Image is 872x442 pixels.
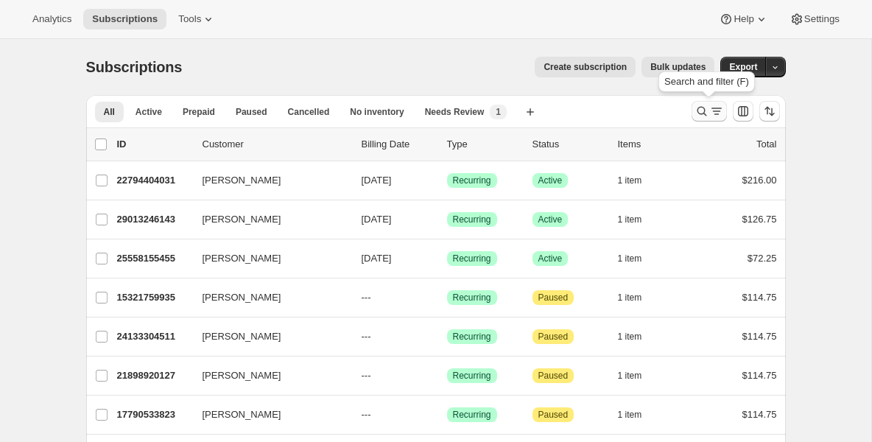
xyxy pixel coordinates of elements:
span: 1 item [618,331,642,343]
span: Subscriptions [92,13,158,25]
span: $216.00 [742,175,777,186]
span: Active [538,253,563,264]
span: 1 item [618,214,642,225]
button: Settings [781,9,848,29]
div: 29013246143[PERSON_NAME][DATE]SuccessRecurringSuccessActive1 item$126.75 [117,209,777,230]
p: 22794404031 [117,173,191,188]
button: 1 item [618,248,658,269]
span: [PERSON_NAME] [203,212,281,227]
span: 1 [496,106,501,118]
button: Sort the results [759,101,780,122]
span: [PERSON_NAME] [203,407,281,422]
span: Export [729,61,757,73]
span: [DATE] [362,253,392,264]
span: $114.75 [742,292,777,303]
span: [PERSON_NAME] [203,251,281,266]
span: 1 item [618,409,642,421]
span: Paused [538,331,569,343]
button: [PERSON_NAME] [194,208,341,231]
span: $72.25 [748,253,777,264]
button: Create subscription [535,57,636,77]
span: Paused [538,370,569,382]
p: 15321759935 [117,290,191,305]
p: 17790533823 [117,407,191,422]
span: Paused [538,409,569,421]
span: Prepaid [183,106,215,118]
span: 1 item [618,370,642,382]
p: ID [117,137,191,152]
button: 1 item [618,287,658,308]
button: Customize table column order and visibility [733,101,753,122]
span: Recurring [453,370,491,382]
span: 1 item [618,292,642,304]
div: 22794404031[PERSON_NAME][DATE]SuccessRecurringSuccessActive1 item$216.00 [117,170,777,191]
button: Subscriptions [83,9,166,29]
div: Type [447,137,521,152]
span: Recurring [453,175,491,186]
span: $114.75 [742,331,777,342]
button: 1 item [618,170,658,191]
button: 1 item [618,404,658,425]
span: $126.75 [742,214,777,225]
span: [PERSON_NAME] [203,329,281,344]
button: [PERSON_NAME] [194,364,341,387]
button: [PERSON_NAME] [194,403,341,427]
div: 25558155455[PERSON_NAME][DATE]SuccessRecurringSuccessActive1 item$72.25 [117,248,777,269]
p: Status [532,137,606,152]
div: IDCustomerBilling DateTypeStatusItemsTotal [117,137,777,152]
p: Billing Date [362,137,435,152]
span: Active [136,106,162,118]
span: Paused [538,292,569,304]
button: Create new view [518,102,542,122]
button: Bulk updates [641,57,714,77]
span: Needs Review [425,106,485,118]
button: [PERSON_NAME] [194,247,341,270]
p: Customer [203,137,350,152]
button: Analytics [24,9,80,29]
span: --- [362,409,371,420]
p: 29013246143 [117,212,191,227]
div: 15321759935[PERSON_NAME]---SuccessRecurringAttentionPaused1 item$114.75 [117,287,777,308]
button: [PERSON_NAME] [194,169,341,192]
span: 1 item [618,253,642,264]
span: --- [362,331,371,342]
button: 1 item [618,365,658,386]
button: [PERSON_NAME] [194,325,341,348]
span: No inventory [350,106,404,118]
p: Total [756,137,776,152]
button: 1 item [618,326,658,347]
span: All [104,106,115,118]
span: Active [538,214,563,225]
span: Help [734,13,753,25]
span: Recurring [453,292,491,304]
button: Tools [169,9,225,29]
p: 25558155455 [117,251,191,266]
span: --- [362,370,371,381]
span: Recurring [453,409,491,421]
span: Settings [804,13,840,25]
span: Bulk updates [650,61,706,73]
span: Cancelled [288,106,330,118]
span: Recurring [453,331,491,343]
span: [DATE] [362,214,392,225]
button: [PERSON_NAME] [194,286,341,309]
span: Recurring [453,253,491,264]
span: --- [362,292,371,303]
span: Subscriptions [86,59,183,75]
button: Search and filter results [692,101,727,122]
div: 17790533823[PERSON_NAME]---SuccessRecurringAttentionPaused1 item$114.75 [117,404,777,425]
div: 21898920127[PERSON_NAME]---SuccessRecurringAttentionPaused1 item$114.75 [117,365,777,386]
span: $114.75 [742,409,777,420]
span: Paused [236,106,267,118]
span: Tools [178,13,201,25]
button: Export [720,57,766,77]
span: [PERSON_NAME] [203,290,281,305]
div: 24133304511[PERSON_NAME]---SuccessRecurringAttentionPaused1 item$114.75 [117,326,777,347]
span: [PERSON_NAME] [203,368,281,383]
span: Analytics [32,13,71,25]
button: Help [710,9,777,29]
span: Create subscription [544,61,627,73]
span: $114.75 [742,370,777,381]
span: [PERSON_NAME] [203,173,281,188]
span: 1 item [618,175,642,186]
